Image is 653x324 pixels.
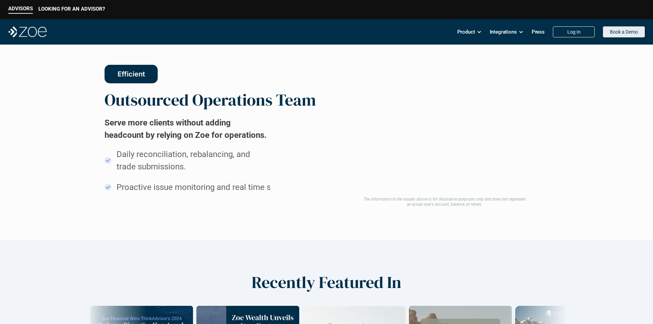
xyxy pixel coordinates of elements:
[553,26,595,37] a: Log In
[363,197,526,202] em: The information in the visuals above is for illustrative purposes only and does not represent
[603,26,645,37] a: Book a Demo
[490,27,517,37] p: Integrations
[610,29,638,35] p: Book a Demo
[117,70,145,78] p: Efficient
[252,273,401,292] h2: Recently Featured In
[567,29,581,35] p: Log In
[457,27,475,37] p: Product
[105,90,316,110] h2: Outsourced Operations Team
[105,64,158,83] button: Efficient
[117,181,297,193] p: Proactive issue monitoring and real time support.
[117,148,270,160] p: Daily reconciliation, rebalancing, and
[105,117,270,141] h2: Serve more clients without adding headcount by relying on Zoe for operations.
[532,25,545,39] a: Press
[407,202,482,206] em: an actual user's account, balance, or return.
[117,160,270,173] p: trade submissions.
[532,27,545,37] p: Press
[38,6,105,12] p: LOOKING FOR AN ADVISOR?
[8,5,33,12] p: ADVISORS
